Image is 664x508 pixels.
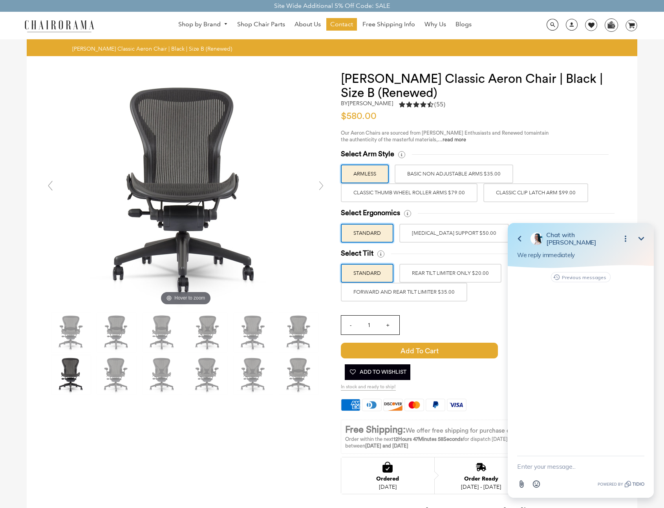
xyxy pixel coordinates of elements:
span: About Us [295,20,321,29]
span: In stock and ready to ship! [341,384,396,391]
img: Herman Miller Classic Aeron Chair | Black | Size B (Renewed) - chairorama [51,355,91,395]
button: Add to Cart [341,343,538,358]
img: Herman Miller Classic Aeron Chair | Black | Size B (Renewed) - chairorama [188,355,227,395]
span: We offer free shipping for purchase over $200 [406,428,536,434]
img: Herman Miller Classic Aeron Chair | Black | Size B (Renewed) - chairorama [68,72,304,307]
span: (55) [434,101,445,109]
img: Herman Miller Classic Aeron Chair | Black | Size B (Renewed) - chairorama [143,313,182,352]
img: Herman Miller Classic Aeron Chair | Black | Size B (Renewed) - chairorama [234,313,273,352]
span: Add To Wishlist [349,364,406,380]
a: Herman Miller Classic Aeron Chair | Black | Size B (Renewed) - chairoramaHover to zoom [68,185,304,193]
span: Contact [330,20,353,29]
label: STANDARD [341,264,393,283]
label: Classic Thumb Wheel Roller Arms $79.00 [341,183,477,202]
h2: by [341,100,393,107]
img: WhatsApp_Image_2024-07-12_at_16.23.01.webp [605,19,617,31]
label: [MEDICAL_DATA] SUPPORT $50.00 [399,224,509,243]
span: Blogs [455,20,472,29]
span: $580.00 [341,111,377,121]
span: 12Hours 47Minutes 58Seconds [393,437,463,442]
span: Select Arm Style [341,150,394,159]
label: ARMLESS [341,164,389,183]
a: 4.5 rating (55 votes) [399,100,445,111]
p: Order within the next for dispatch [DATE], and you'll receive your package between [345,436,617,450]
span: Select Ergonomics [341,208,400,217]
img: Herman Miller Classic Aeron Chair | Black | Size B (Renewed) - chairorama [188,313,227,352]
img: Herman Miller Classic Aeron Chair | Black | Size B (Renewed) - chairorama [51,313,91,352]
div: Order Ready [461,476,501,482]
img: Herman Miller Classic Aeron Chair | Black | Size B (Renewed) - chairorama [97,355,136,395]
span: Add to Cart [341,343,498,358]
input: - [341,316,360,334]
a: Shop by Brand [174,18,232,31]
span: [PERSON_NAME] Classic Aeron Chair | Black | Size B (Renewed) [72,45,232,52]
img: chairorama [20,19,99,33]
img: Herman Miller Classic Aeron Chair | Black | Size B (Renewed) - chairorama [234,355,273,395]
a: About Us [291,18,325,31]
h1: [PERSON_NAME] Classic Aeron Chair | Black | Size B (Renewed) [341,72,622,100]
label: STANDARD [341,224,393,243]
button: Add To Wishlist [345,364,410,380]
label: FORWARD AND REAR TILT LIMITER $35.00 [341,283,467,302]
span: Select Tilt [341,249,373,258]
a: Contact [326,18,357,31]
nav: DesktopNavigation [132,18,518,33]
label: REAR TILT LIMITER ONLY $20.00 [399,264,501,283]
a: Free Shipping Info [359,18,419,31]
label: BASIC NON ADJUSTABLE ARMS $35.00 [395,164,513,183]
span: Why Us [424,20,446,29]
span: Our Aeron Chairs are sourced from [PERSON_NAME] Enthusiasts and Renewed to [341,130,529,135]
div: Ordered [376,476,399,482]
a: Blogs [452,18,476,31]
iframe: Tidio Chat [498,215,664,508]
img: Herman Miller Classic Aeron Chair | Black | Size B (Renewed) - chairorama [143,355,182,395]
a: read more [443,137,466,142]
span: Free Shipping Info [362,20,415,29]
a: [PERSON_NAME] [348,100,393,107]
span: Shop Chair Parts [237,20,285,29]
label: Classic Clip Latch Arm $99.00 [483,183,588,202]
img: Herman Miller Classic Aeron Chair | Black | Size B (Renewed) - chairorama [97,313,136,352]
div: 4.5 rating (55 votes) [399,100,445,109]
div: [DATE] [376,484,399,490]
strong: Free Shipping: [345,425,406,435]
a: Shop Chair Parts [233,18,289,31]
a: Why Us [421,18,450,31]
input: + [378,316,397,334]
nav: breadcrumbs [72,45,235,52]
p: to [345,424,617,436]
strong: [DATE] and [DATE] [365,443,408,448]
img: Herman Miller Classic Aeron Chair | Black | Size B (Renewed) - chairorama [279,313,318,352]
div: [DATE] - [DATE] [461,484,501,490]
img: Herman Miller Classic Aeron Chair [279,355,318,395]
